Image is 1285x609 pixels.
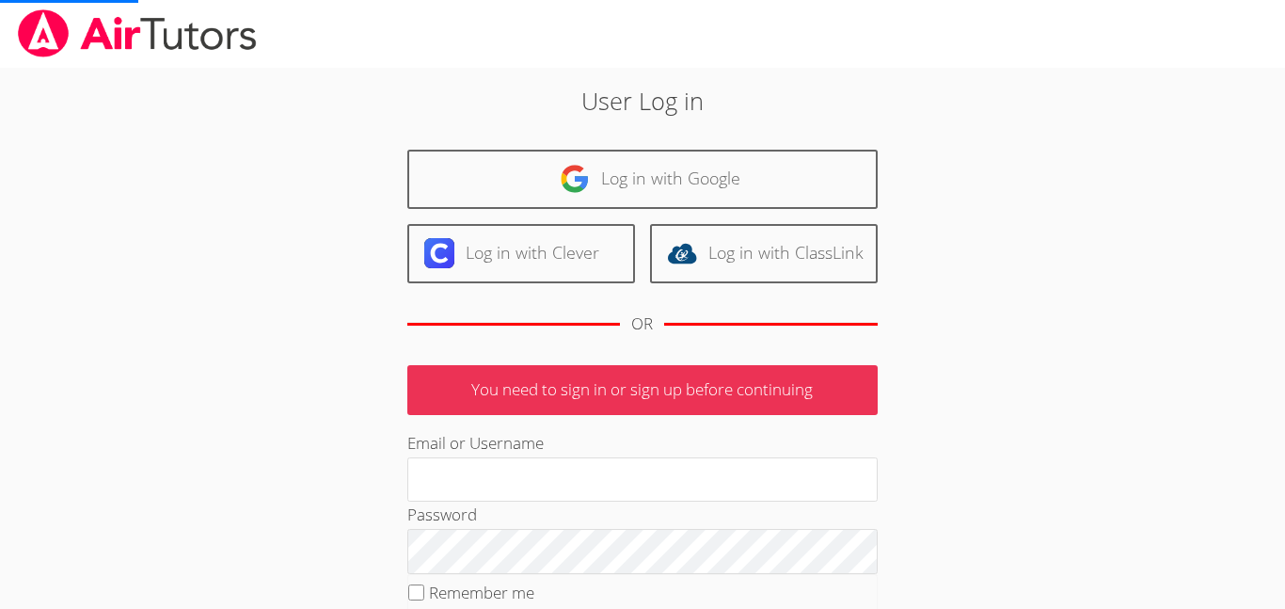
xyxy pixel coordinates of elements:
label: Password [407,504,477,525]
label: Remember me [429,582,534,603]
img: classlink-logo-d6bb404cc1216ec64c9a2012d9dc4662098be43eaf13dc465df04b49fa7ab582.svg [667,238,697,268]
a: Log in with ClassLink [650,224,878,283]
img: airtutors_banner-c4298cdbf04f3fff15de1276eac7730deb9818008684d7c2e4769d2f7ddbe033.png [16,9,259,57]
img: clever-logo-6eab21bc6e7a338710f1a6ff85c0baf02591cd810cc4098c63d3a4b26e2feb20.svg [424,238,454,268]
label: Email or Username [407,432,544,454]
img: google-logo-50288ca7cdecda66e5e0955fdab243c47b7ad437acaf1139b6f446037453330a.svg [560,164,590,194]
a: Log in with Clever [407,224,635,283]
a: Log in with Google [407,150,878,209]
div: OR [631,311,653,338]
p: You need to sign in or sign up before continuing [407,365,878,415]
h2: User Log in [295,83,990,119]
